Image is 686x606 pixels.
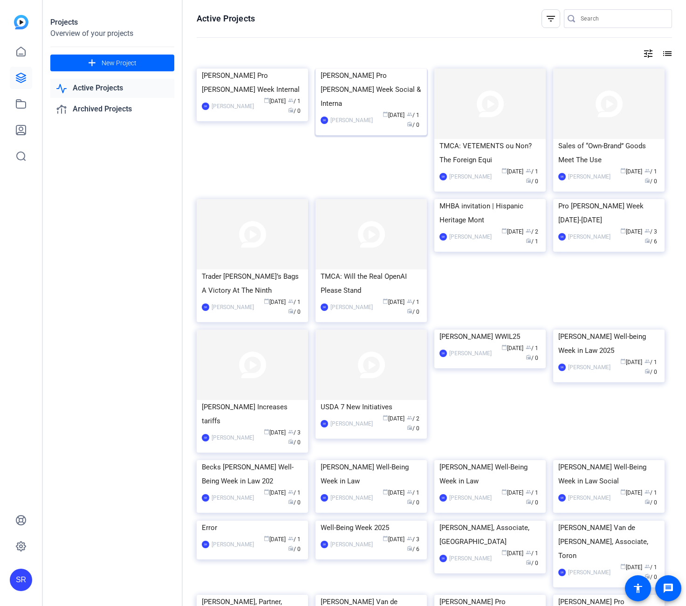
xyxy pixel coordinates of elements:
span: radio [288,308,294,314]
div: [PERSON_NAME] [568,172,611,181]
span: calendar_today [620,489,626,495]
div: [PERSON_NAME] Van de [PERSON_NAME], Associate, Toron [558,521,659,563]
span: radio [288,107,294,113]
span: / 2 [407,415,419,422]
div: [PERSON_NAME] [449,493,492,503]
span: group [526,489,531,495]
span: [DATE] [501,345,523,351]
span: [DATE] [620,489,642,496]
span: New Project [102,58,137,68]
span: / 1 [645,168,657,175]
span: group [288,489,294,495]
span: / 2 [526,228,538,235]
span: / 0 [645,369,657,375]
span: calendar_today [501,344,507,350]
div: Pro [PERSON_NAME] Week [DATE]-[DATE] [558,199,659,227]
div: Error [202,521,303,535]
span: [DATE] [264,429,286,436]
span: calendar_today [501,228,507,234]
div: [PERSON_NAME] Pro [PERSON_NAME] Week Social & Interna [321,69,422,110]
div: SR [10,569,32,591]
span: group [526,550,531,555]
span: / 0 [526,355,538,361]
div: [PERSON_NAME] [212,433,254,442]
span: / 0 [407,309,419,315]
span: / 1 [645,489,657,496]
span: / 0 [288,439,301,446]
div: [PERSON_NAME] [212,493,254,503]
div: SR [321,117,328,124]
span: radio [645,573,650,579]
span: group [288,97,294,103]
span: [DATE] [383,112,405,118]
span: group [407,298,412,304]
span: calendar_today [264,298,269,304]
mat-icon: accessibility [632,583,644,594]
span: [DATE] [264,536,286,543]
div: [PERSON_NAME] Well-Being Week in Law [439,460,541,488]
input: Search [581,13,665,24]
div: [PERSON_NAME] WWIL25 [439,330,541,344]
span: / 1 [288,299,301,305]
span: [DATE] [264,98,286,104]
div: SR [202,434,209,441]
div: [PERSON_NAME] [568,568,611,577]
span: group [645,564,650,569]
span: group [645,168,650,173]
span: group [526,344,531,350]
div: Well-Being Week 2025 [321,521,422,535]
span: [DATE] [620,228,642,235]
span: group [526,228,531,234]
div: SR [202,541,209,548]
span: / 1 [526,168,538,175]
div: SR [439,555,447,562]
span: calendar_today [383,489,388,495]
span: [DATE] [264,489,286,496]
span: calendar_today [501,168,507,173]
span: / 0 [288,546,301,552]
h1: Active Projects [197,13,255,24]
span: / 3 [288,429,301,436]
span: calendar_today [264,536,269,541]
div: [PERSON_NAME] Increases tariffs [202,400,303,428]
div: Trader [PERSON_NAME]’s Bags A Victory At The Ninth [202,269,303,297]
span: / 1 [288,536,301,543]
span: radio [407,308,412,314]
span: radio [645,499,650,504]
div: [PERSON_NAME] [568,363,611,372]
span: calendar_today [620,564,626,569]
span: / 0 [407,122,419,128]
div: [PERSON_NAME] [449,172,492,181]
span: calendar_today [501,550,507,555]
div: Projects [50,17,174,28]
div: TMCA: Will the Real OpenAI Please Stand [321,269,422,297]
div: Becks [PERSON_NAME] Well-Being Week in Law 202 [202,460,303,488]
div: [PERSON_NAME] [449,349,492,358]
div: Overview of your projects [50,28,174,39]
span: group [526,168,531,173]
span: calendar_today [264,97,269,103]
div: SR [439,173,447,180]
span: calendar_today [501,489,507,495]
div: [PERSON_NAME], Associate, [GEOGRAPHIC_DATA] [439,521,541,549]
div: SR [202,303,209,311]
span: calendar_today [620,228,626,234]
div: MHBA invitation | Hispanic Heritage Mont [439,199,541,227]
span: [DATE] [620,564,642,571]
span: / 0 [645,499,657,506]
div: SR [321,494,328,502]
span: / 6 [645,238,657,245]
span: / 1 [526,489,538,496]
span: / 0 [645,178,657,185]
mat-icon: message [663,583,674,594]
span: radio [407,499,412,504]
span: / 0 [526,499,538,506]
div: SR [558,494,566,502]
div: [PERSON_NAME] Well-Being Week in Law Social [558,460,659,488]
div: [PERSON_NAME] Well-Being Week in Law [321,460,422,488]
span: radio [645,238,650,243]
span: / 0 [645,574,657,580]
div: SR [439,233,447,241]
span: [DATE] [383,415,405,422]
div: [PERSON_NAME] [330,493,373,503]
